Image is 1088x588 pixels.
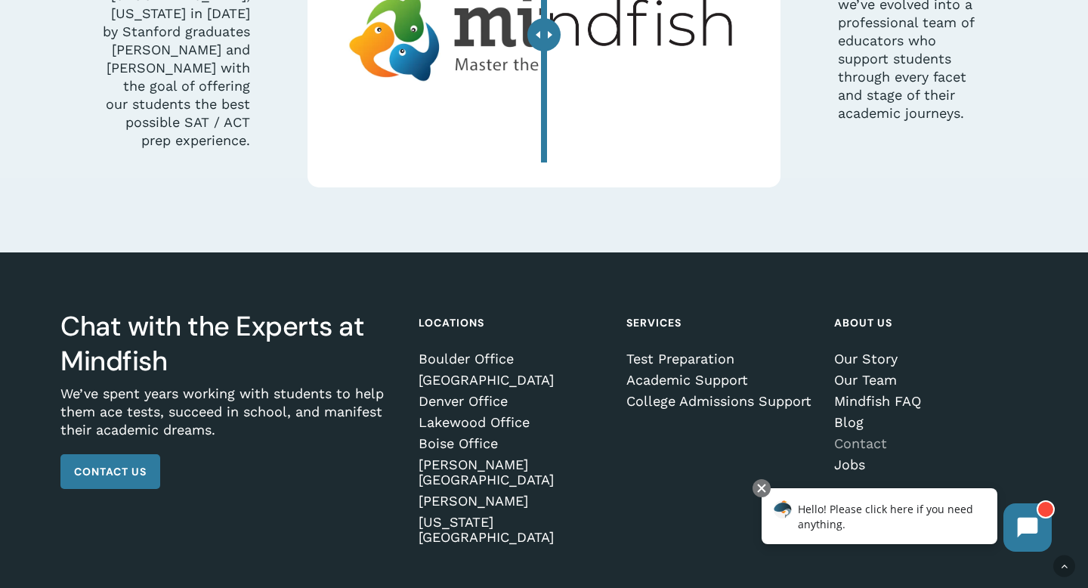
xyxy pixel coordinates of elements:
a: [US_STATE][GEOGRAPHIC_DATA] [419,515,607,545]
a: Blog [834,415,1023,430]
h4: Locations [419,309,607,336]
a: Academic Support [626,373,815,388]
a: Contact Us [60,454,160,489]
a: Boise Office [419,436,607,451]
a: [PERSON_NAME][GEOGRAPHIC_DATA] [419,457,607,487]
a: [GEOGRAPHIC_DATA] [419,373,607,388]
a: [PERSON_NAME] [419,494,607,509]
a: Lakewood Office [419,415,607,430]
a: Jobs [834,457,1023,472]
a: Our Story [834,351,1023,367]
a: Mindfish FAQ [834,394,1023,409]
a: College Admissions Support [626,394,815,409]
a: Denver Office [419,394,607,409]
a: Contact [834,436,1023,451]
h4: Services [626,309,815,336]
span: Contact Us [74,464,147,479]
a: Our Team [834,373,1023,388]
h3: Chat with the Experts at Mindfish [60,309,399,379]
h4: About Us [834,309,1023,336]
p: We’ve spent years working with students to help them ace tests, succeed in school, and manifest t... [60,385,399,454]
iframe: Chatbot [746,476,1067,567]
a: Boulder Office [419,351,607,367]
a: Test Preparation [626,351,815,367]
